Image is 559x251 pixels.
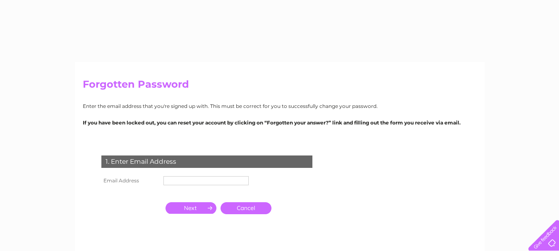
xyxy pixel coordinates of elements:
[83,79,477,94] h2: Forgotten Password
[83,102,477,110] p: Enter the email address that you're signed up with. This must be correct for you to successfully ...
[83,119,477,127] p: If you have been locked out, you can reset your account by clicking on “Forgotten your answer?” l...
[221,202,271,214] a: Cancel
[99,174,161,187] th: Email Address
[101,155,312,168] div: 1. Enter Email Address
